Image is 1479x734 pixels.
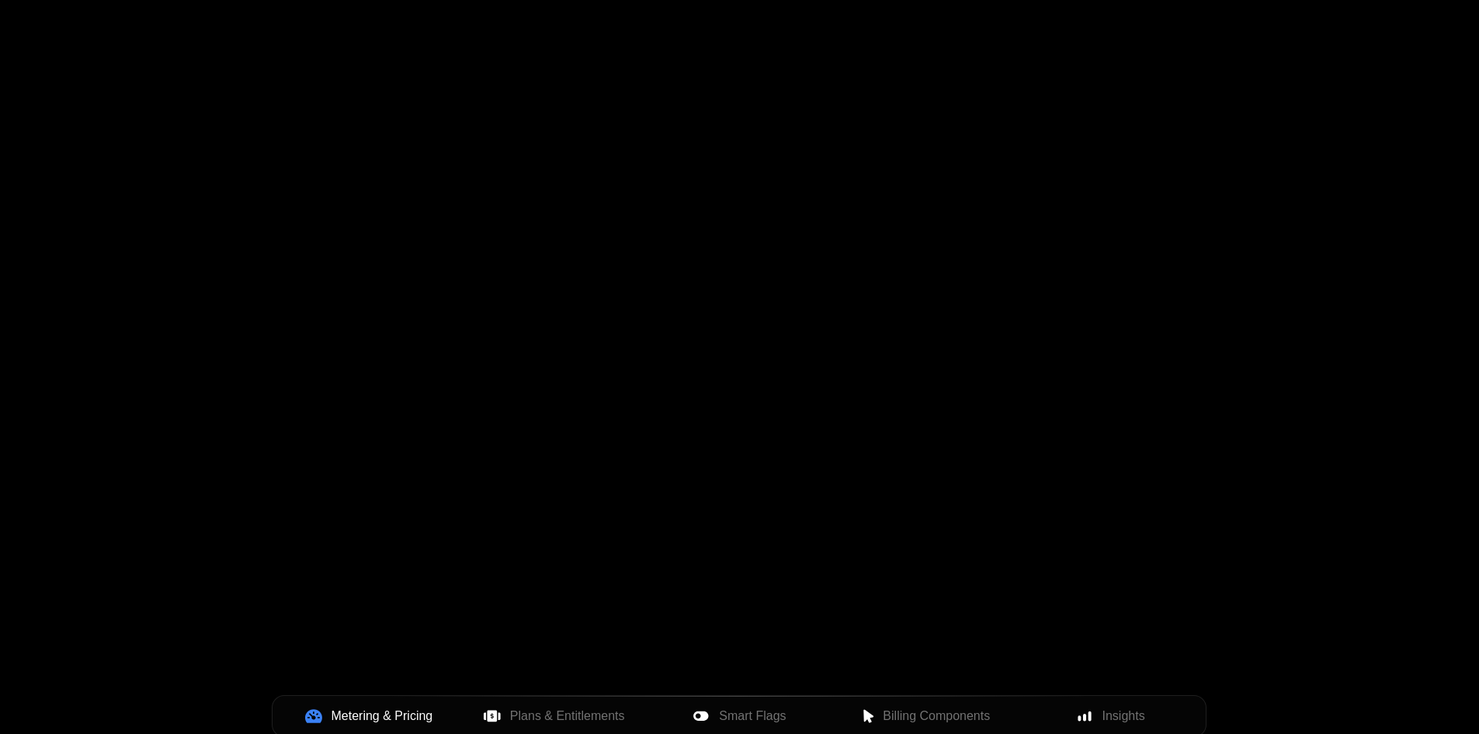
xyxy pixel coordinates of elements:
[883,707,990,725] span: Billing Components
[276,699,461,733] button: Metering & Pricing
[1018,699,1203,733] button: Insights
[719,707,786,725] span: Smart Flags
[647,699,832,733] button: Smart Flags
[461,699,647,733] button: Plans & Entitlements
[832,699,1018,733] button: Billing Components
[1102,707,1145,725] span: Insights
[332,707,433,725] span: Metering & Pricing
[510,707,625,725] span: Plans & Entitlements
